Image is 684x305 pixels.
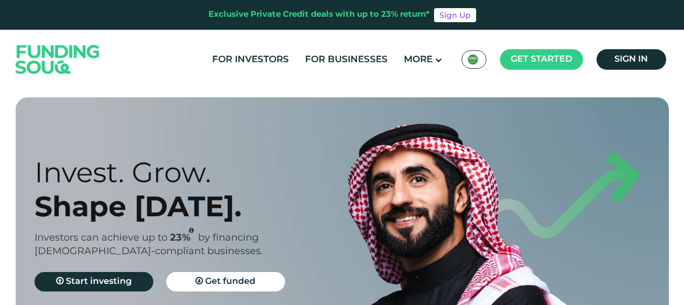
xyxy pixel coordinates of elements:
[597,49,666,70] a: Sign in
[35,272,153,291] a: Start investing
[302,51,390,69] a: For Businesses
[166,272,285,291] a: Get funded
[35,155,361,189] div: Invest. Grow.
[189,228,194,234] i: 23% IRR (expected) ~ 15% Net yield (expected)
[35,189,361,223] div: Shape [DATE].
[5,32,111,87] img: Logo
[205,277,255,286] span: Get funded
[209,51,292,69] a: For Investors
[511,55,572,63] span: Get started
[404,55,432,64] span: More
[35,233,167,243] span: Investors can achieve up to
[66,277,132,286] span: Start investing
[614,55,648,63] span: Sign in
[434,8,476,22] a: Sign Up
[468,54,478,65] img: SA Flag
[35,233,263,256] span: by financing [DEMOGRAPHIC_DATA]-compliant businesses.
[208,9,430,21] div: Exclusive Private Credit deals with up to 23% return*
[170,233,198,243] span: 23%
